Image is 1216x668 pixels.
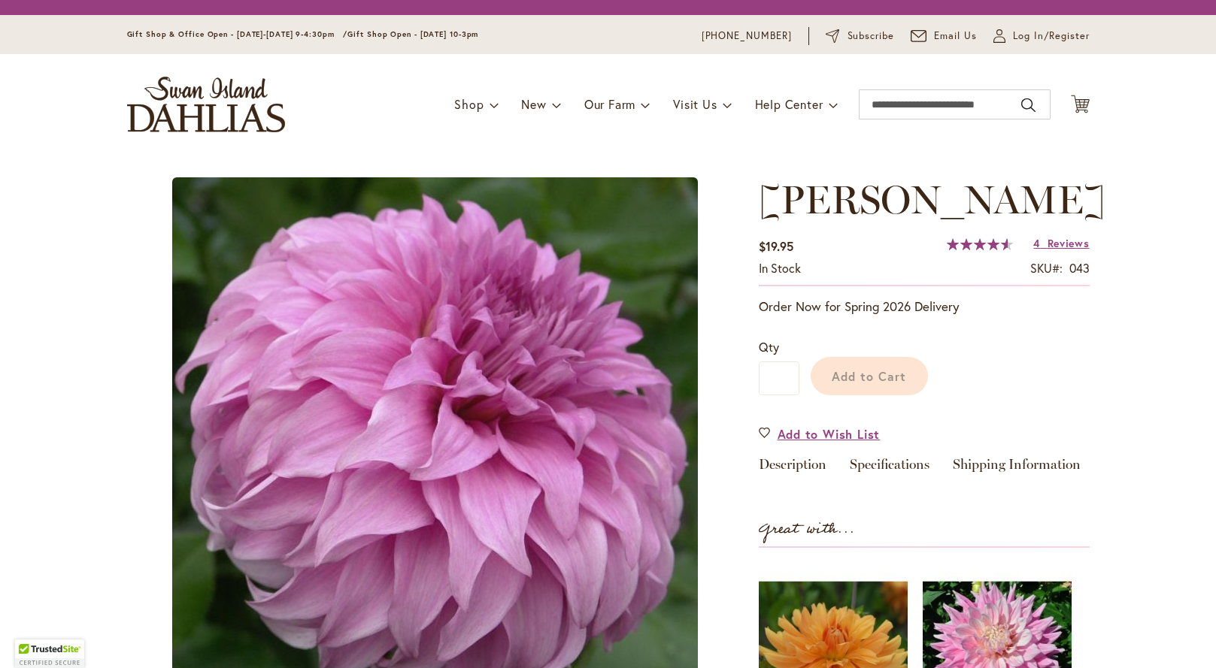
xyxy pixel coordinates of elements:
span: Visit Us [673,96,717,112]
div: TrustedSite Certified [15,639,84,668]
a: Add to Wish List [759,425,881,443]
span: Help Center [755,96,823,112]
span: In stock [759,260,801,276]
div: 043 [1069,260,1090,277]
span: New [521,96,546,112]
p: Order Now for Spring 2026 Delivery [759,298,1090,316]
span: Shop [454,96,484,112]
a: Log In/Register [993,29,1090,44]
span: Qty [759,339,779,355]
span: Our Farm [584,96,635,112]
button: Search [1021,93,1035,117]
a: Shipping Information [953,458,1081,479]
span: 4 [1033,236,1040,250]
span: Reviews [1048,236,1090,250]
a: Description [759,458,826,479]
a: 4 Reviews [1033,236,1089,250]
span: $19.95 [759,238,793,254]
strong: SKU [1030,260,1063,276]
strong: Great with... [759,517,855,542]
a: Email Us [911,29,977,44]
span: Email Us [934,29,977,44]
span: Gift Shop & Office Open - [DATE]-[DATE] 9-4:30pm / [127,29,348,39]
a: Specifications [850,458,929,479]
span: Subscribe [848,29,895,44]
a: store logo [127,77,285,132]
div: Detailed Product Info [759,458,1090,479]
span: [PERSON_NAME] [759,176,1105,223]
a: [PHONE_NUMBER] [702,29,793,44]
div: 92% [947,238,1013,250]
span: Log In/Register [1013,29,1090,44]
div: Availability [759,260,801,277]
span: Add to Wish List [778,425,881,443]
span: Gift Shop Open - [DATE] 10-3pm [347,29,478,39]
a: Subscribe [826,29,894,44]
